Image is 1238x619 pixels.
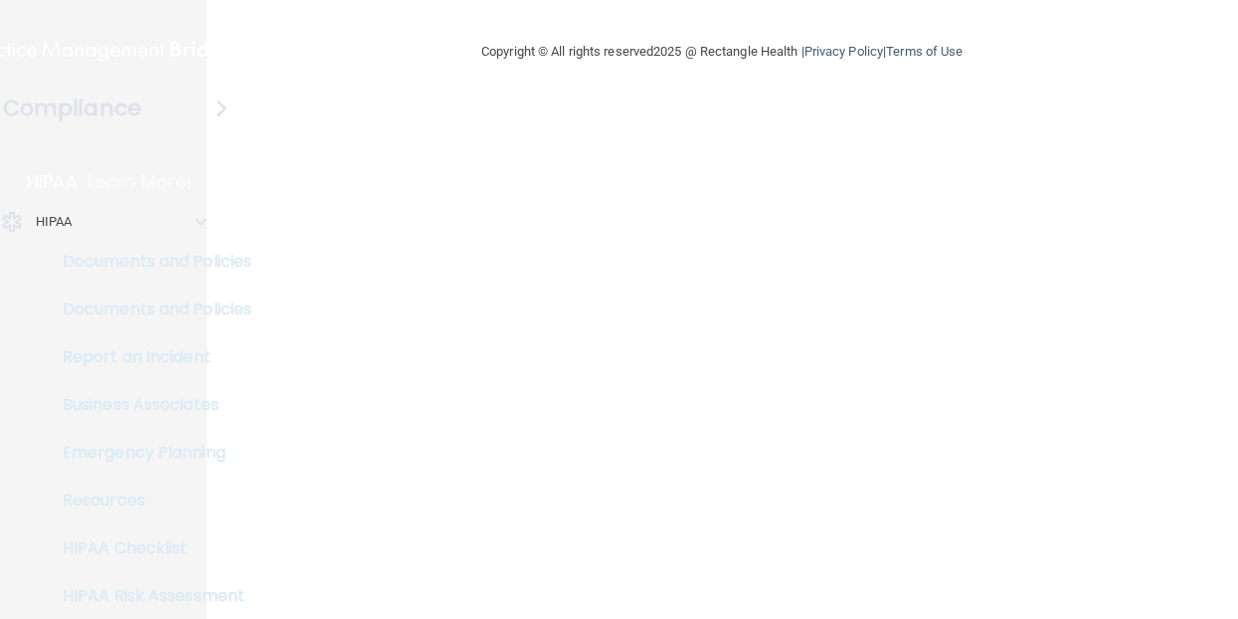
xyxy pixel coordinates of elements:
a: Privacy Policy [804,44,883,59]
div: Copyright © All rights reserved 2025 @ Rectangle Health | | [359,20,1085,84]
p: HIPAA [36,210,73,234]
p: HIPAA [27,170,78,194]
p: HIPAA Checklist [13,538,284,558]
p: Business Associates [13,395,284,415]
p: Report an Incident [13,347,284,367]
h4: Compliance [3,95,141,122]
p: Learn More! [88,170,193,194]
p: HIPAA Risk Assessment [13,586,284,606]
p: Emergency Planning [13,443,284,463]
p: Resources [13,491,284,511]
p: Documents and Policies [13,300,284,319]
a: Terms of Use [886,44,963,59]
p: Documents and Policies [13,252,284,272]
